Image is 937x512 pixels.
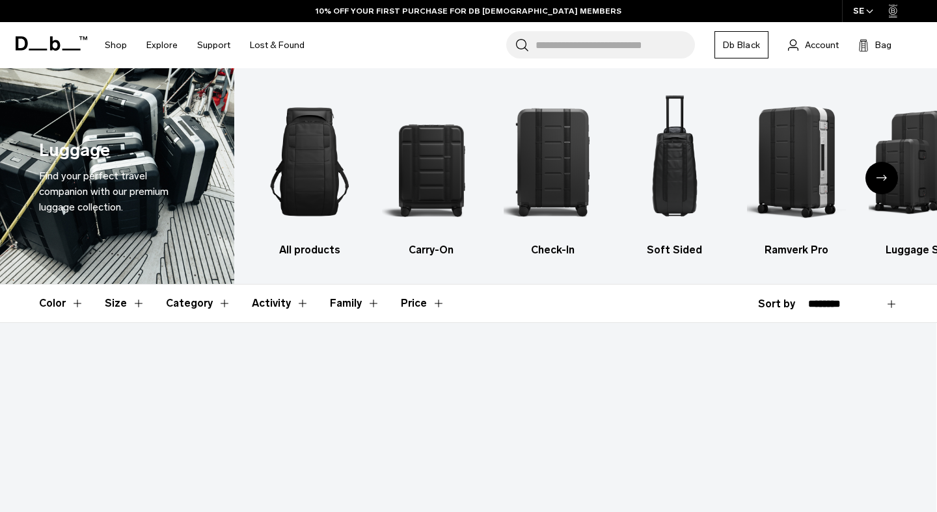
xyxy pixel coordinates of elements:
a: Shop [105,22,127,68]
img: Db [504,88,603,236]
h3: Soft Sided [625,242,724,258]
a: Account [788,37,839,53]
h3: All products [260,242,359,258]
li: 3 / 6 [504,88,603,258]
a: Db Carry-On [382,88,481,258]
button: Toggle Price [401,285,445,322]
li: 1 / 6 [260,88,359,258]
li: 2 / 6 [382,88,481,258]
a: 10% OFF YOUR FIRST PURCHASE FOR DB [DEMOGRAPHIC_DATA] MEMBERS [316,5,621,17]
button: Toggle Filter [39,285,84,322]
span: Find your perfect travel companion with our premium luggage collection. [39,170,169,213]
button: Toggle Filter [105,285,145,322]
a: Db All products [260,88,359,258]
a: Explore [146,22,178,68]
img: Db [382,88,481,236]
div: Next slide [865,162,898,194]
img: Db [625,88,724,236]
button: Toggle Filter [166,285,231,322]
li: 4 / 6 [625,88,724,258]
a: Db Soft Sided [625,88,724,258]
span: Account [805,38,839,52]
a: Support [197,22,230,68]
a: Db Ramverk Pro [747,88,846,258]
h3: Carry-On [382,242,481,258]
span: Bag [875,38,891,52]
a: Db Check-In [504,88,603,258]
h3: Check-In [504,242,603,258]
a: Db Black [714,31,768,58]
button: Toggle Filter [330,285,380,322]
img: Db [260,88,359,236]
li: 5 / 6 [747,88,846,258]
button: Toggle Filter [252,285,309,322]
h1: Luggage [39,137,110,164]
img: Db [747,88,846,236]
button: Bag [858,37,891,53]
h3: Ramverk Pro [747,242,846,258]
nav: Main Navigation [95,22,314,68]
a: Lost & Found [250,22,305,68]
